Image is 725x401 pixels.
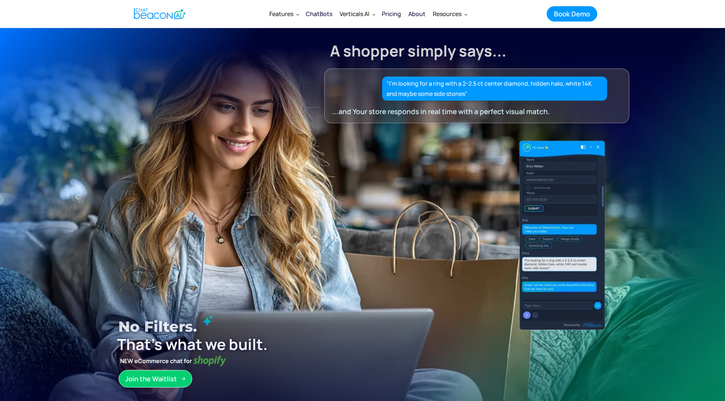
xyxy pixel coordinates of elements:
[118,315,342,338] h1: No filters.
[326,139,607,333] img: ChatBeacon New UI Experience
[372,13,375,16] img: Dropdown
[266,5,302,23] div: Features
[378,4,405,23] a: Pricing
[408,9,425,19] div: About
[306,9,332,19] div: ChatBots
[433,9,461,19] div: Resources
[382,9,401,19] div: Pricing
[340,9,369,19] div: Verticals AI
[302,4,336,23] a: ChatBots
[336,5,378,23] div: Verticals AI
[387,78,603,99] div: "I’m looking for a ring with a 2-2.5 ct center diamond, hidden halo, white 14K and maybe some sid...
[464,13,467,16] img: Dropdown
[119,370,192,388] a: Join the Waitlist
[405,4,429,23] a: About
[269,9,293,19] div: Features
[119,356,193,366] strong: NEW eCommerce chat for
[117,334,268,354] strong: That’s what we built.
[429,5,470,23] div: Resources
[296,13,299,16] img: Dropdown
[330,40,507,61] strong: A shopper simply says...
[181,377,186,381] img: Arrow
[332,106,606,117] div: ...and Your store responds in real time with a perfect visual match.
[554,9,590,19] div: Book Demo
[547,6,597,22] a: Book Demo
[125,374,177,384] div: Join the Waitlist
[128,5,190,23] a: home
